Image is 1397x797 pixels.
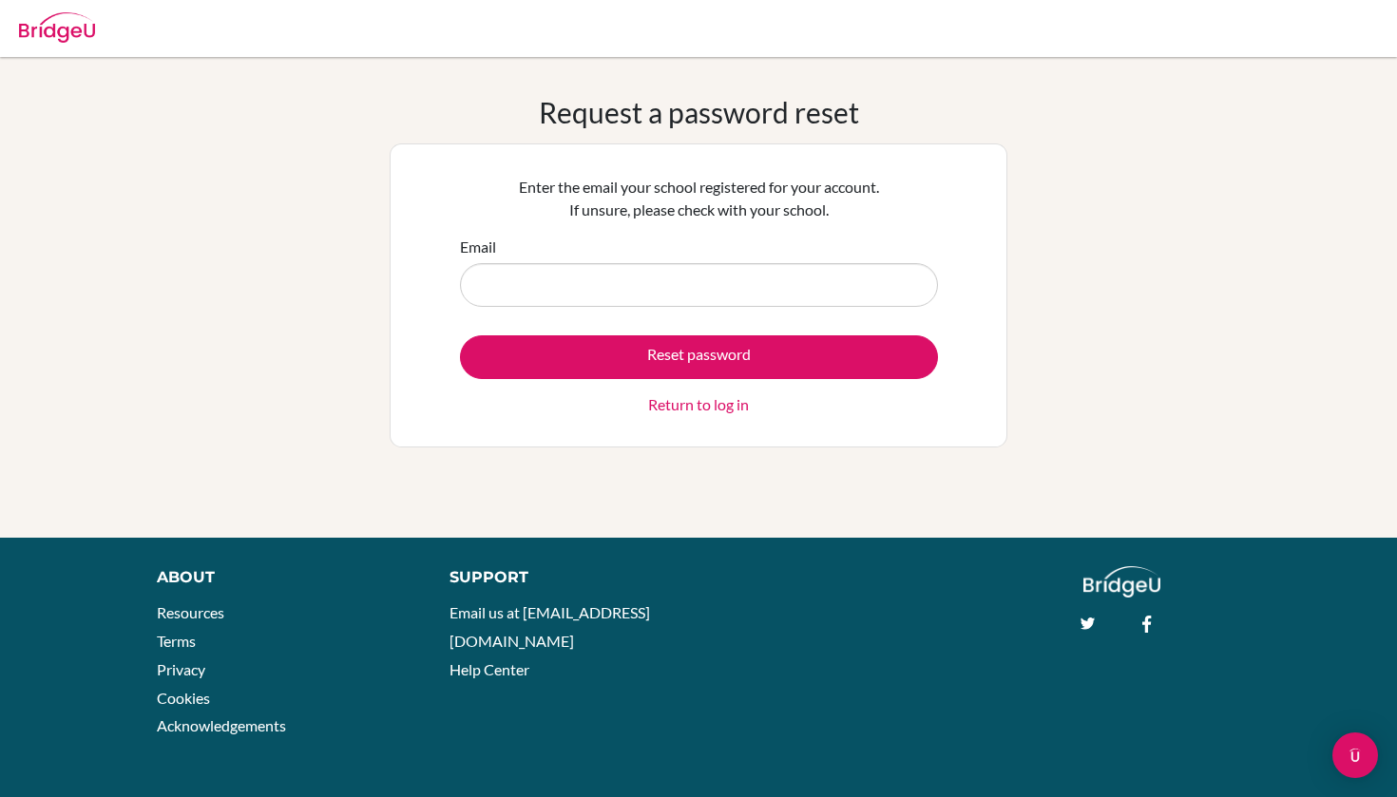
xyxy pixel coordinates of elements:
[450,660,529,678] a: Help Center
[460,335,938,379] button: Reset password
[157,716,286,734] a: Acknowledgements
[450,603,650,650] a: Email us at [EMAIL_ADDRESS][DOMAIN_NAME]
[157,660,205,678] a: Privacy
[539,95,859,129] h1: Request a password reset
[460,236,496,258] label: Email
[450,566,679,589] div: Support
[157,603,224,621] a: Resources
[157,632,196,650] a: Terms
[157,566,407,589] div: About
[157,689,210,707] a: Cookies
[460,176,938,221] p: Enter the email your school registered for your account. If unsure, please check with your school.
[1332,732,1378,778] div: Open Intercom Messenger
[648,393,749,416] a: Return to log in
[19,12,95,43] img: Bridge-U
[1083,566,1160,598] img: logo_white@2x-f4f0deed5e89b7ecb1c2cc34c3e3d731f90f0f143d5ea2071677605dd97b5244.png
